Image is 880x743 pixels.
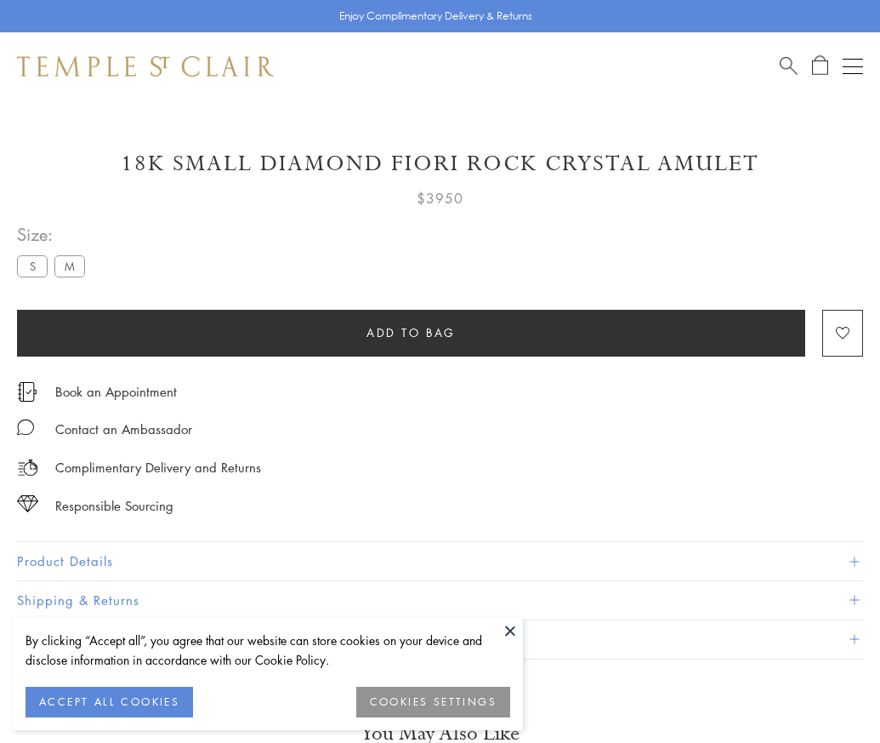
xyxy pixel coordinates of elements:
button: ACCEPT ALL COOKIES [26,687,193,717]
button: Open navigation [843,56,863,77]
a: Search [780,55,798,77]
button: Product Details [17,542,863,580]
p: Complimentary Delivery and Returns [55,457,261,478]
img: icon_delivery.svg [17,457,38,478]
span: $3950 [417,187,463,209]
button: Shipping & Returns [17,581,863,620]
div: By clicking “Accept all”, you agree that our website can store cookies on your device and disclos... [26,631,510,670]
p: Enjoy Complimentary Delivery & Returns [339,8,532,25]
label: S [17,255,48,277]
div: Contact an Ambassador [55,419,192,440]
button: Add to bag [17,310,805,357]
img: Temple St. Clair [17,56,274,77]
a: Book an Appointment [55,382,177,401]
a: Open Shopping Bag [812,55,828,77]
img: icon_appointment.svg [17,382,37,402]
span: Add to bag [366,323,456,342]
span: Size: [17,220,92,249]
button: COOKIES SETTINGS [356,687,510,717]
label: M [54,255,85,277]
div: Responsible Sourcing [55,495,173,517]
img: MessageIcon-01_2.svg [17,419,34,436]
h1: 18K Small Diamond Fiori Rock Crystal Amulet [17,149,863,179]
img: icon_sourcing.svg [17,495,38,512]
